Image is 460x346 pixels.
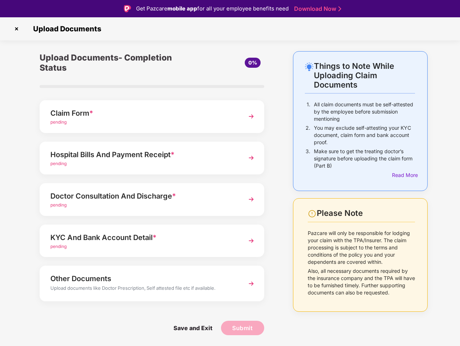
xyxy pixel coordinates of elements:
[306,124,310,146] p: 2.
[245,193,258,206] img: svg+xml;base64,PHN2ZyBpZD0iTmV4dCIgeG1sbnM9Imh0dHA6Ly93d3cudzMub3JnLzIwMDAvc3ZnIiB3aWR0aD0iMzYiIG...
[26,25,105,33] span: Upload Documents
[245,277,258,290] img: svg+xml;base64,PHN2ZyBpZD0iTmV4dCIgeG1sbnM9Imh0dHA6Ly93d3cudzMub3JnLzIwMDAvc3ZnIiB3aWR0aD0iMzYiIG...
[50,232,236,243] div: KYC And Bank Account Detail
[245,151,258,164] img: svg+xml;base64,PHN2ZyBpZD0iTmV4dCIgeG1sbnM9Imh0dHA6Ly93d3cudzMub3JnLzIwMDAvc3ZnIiB3aWR0aD0iMzYiIG...
[50,190,236,202] div: Doctor Consultation And Discharge
[50,107,236,119] div: Claim Form
[308,230,415,266] p: Pazcare will only be responsible for lodging your claim with the TPA/Insurer. The claim processin...
[245,110,258,123] img: svg+xml;base64,PHN2ZyBpZD0iTmV4dCIgeG1sbnM9Imh0dHA6Ly93d3cudzMub3JnLzIwMDAvc3ZnIiB3aWR0aD0iMzYiIG...
[166,321,220,335] span: Save and Exit
[305,62,314,71] img: svg+xml;base64,PHN2ZyB4bWxucz0iaHR0cDovL3d3dy53My5vcmcvMjAwMC9zdmciIHdpZHRoPSIyNC4wOTMiIGhlaWdodD...
[392,171,415,179] div: Read More
[50,202,67,208] span: pending
[50,284,236,294] div: Upload documents like Doctor Prescription, Self attested file etc if available.
[40,51,189,74] div: Upload Documents- Completion Status
[50,149,236,160] div: Hospital Bills And Payment Receipt
[294,5,339,13] a: Download Now
[338,5,341,13] img: Stroke
[11,23,22,35] img: svg+xml;base64,PHN2ZyBpZD0iQ3Jvc3MtMzJ4MzIiIHhtbG5zPSJodHRwOi8vd3d3LnczLm9yZy8yMDAwL3N2ZyIgd2lkdG...
[50,273,236,284] div: Other Documents
[314,61,415,89] div: Things to Note While Uploading Claim Documents
[306,148,310,169] p: 3.
[221,321,264,335] button: Submit
[308,267,415,296] p: Also, all necessary documents required by the insurance company and the TPA will have to be furni...
[50,119,67,125] span: pending
[50,161,67,166] span: pending
[167,5,197,12] strong: mobile app
[307,101,310,123] p: 1.
[136,4,289,13] div: Get Pazcare for all your employee benefits need
[317,208,415,218] div: Please Note
[124,5,131,12] img: Logo
[50,244,67,249] span: pending
[314,101,415,123] p: All claim documents must be self-attested by the employee before submission mentioning
[245,234,258,247] img: svg+xml;base64,PHN2ZyBpZD0iTmV4dCIgeG1sbnM9Imh0dHA6Ly93d3cudzMub3JnLzIwMDAvc3ZnIiB3aWR0aD0iMzYiIG...
[308,209,316,218] img: svg+xml;base64,PHN2ZyBpZD0iV2FybmluZ18tXzI0eDI0IiBkYXRhLW5hbWU9Ildhcm5pbmcgLSAyNHgyNCIgeG1sbnM9Im...
[314,148,415,169] p: Make sure to get the treating doctor’s signature before uploading the claim form (Part B)
[248,59,257,66] span: 0%
[314,124,415,146] p: You may exclude self-attesting your KYC document, claim form and bank account proof.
